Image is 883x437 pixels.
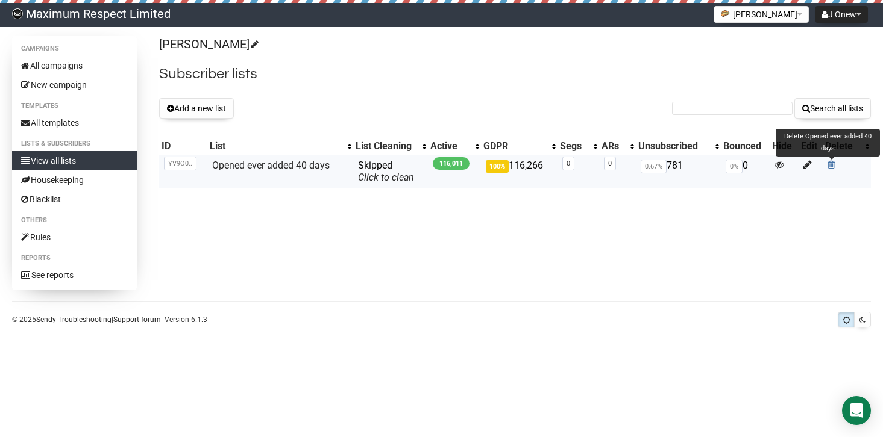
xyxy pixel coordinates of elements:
li: Campaigns [12,42,137,56]
li: Lists & subscribers [12,137,137,151]
div: ARs [602,140,624,152]
th: Hide: No sort applied, sorting is disabled [770,138,798,155]
span: Skipped [358,160,414,183]
div: Bounced [723,140,767,152]
button: J Onew [815,6,868,23]
th: Active: No sort applied, activate to apply an ascending sort [428,138,481,155]
div: Unsubscribed [638,140,709,152]
a: Troubleshooting [58,315,112,324]
a: 0 [608,160,612,167]
a: New campaign [12,75,137,95]
div: List [210,140,341,152]
div: Segs [560,140,587,152]
a: [PERSON_NAME] [159,37,257,51]
li: Reports [12,251,137,265]
button: Add a new list [159,98,234,119]
div: Open Intercom Messenger [842,396,871,425]
a: Support forum [113,315,161,324]
p: © 2025 | | | Version 6.1.3 [12,313,207,326]
th: ARs: No sort applied, activate to apply an ascending sort [599,138,636,155]
div: ID [162,140,205,152]
button: [PERSON_NAME] [714,6,809,23]
a: Click to clean [358,172,414,183]
span: 0% [726,160,743,173]
a: All templates [12,113,137,132]
button: Search all lists [794,98,871,119]
th: List: No sort applied, activate to apply an ascending sort [207,138,353,155]
span: 116,011 [433,157,470,170]
th: Segs: No sort applied, activate to apply an ascending sort [558,138,599,155]
div: GDPR [483,140,545,152]
td: 781 [636,155,721,188]
th: Unsubscribed: No sort applied, activate to apply an ascending sort [636,138,721,155]
th: List Cleaning: No sort applied, activate to apply an ascending sort [353,138,428,155]
a: Housekeeping [12,170,137,190]
th: GDPR: No sort applied, activate to apply an ascending sort [481,138,558,155]
a: 0 [567,160,570,167]
td: 116,266 [481,155,558,188]
h2: Subscriber lists [159,63,871,85]
div: Active [430,140,469,152]
a: See reports [12,265,137,285]
li: Others [12,213,137,228]
span: YV9O0.. [164,157,196,170]
td: 0 [721,155,770,188]
img: e667ecb5846f29903e7a204b85aaaf8a [12,8,23,19]
a: All campaigns [12,56,137,75]
a: Blacklist [12,190,137,209]
span: 0.67% [641,160,667,173]
div: Delete Opened ever added 40 days [776,129,880,157]
a: Sendy [36,315,56,324]
li: Templates [12,99,137,113]
img: favicons [720,9,730,19]
div: List Cleaning [356,140,416,152]
a: Rules [12,228,137,247]
a: Opened ever added 40 days [212,160,330,171]
th: Bounced: No sort applied, sorting is disabled [721,138,770,155]
a: View all lists [12,151,137,170]
span: 100% [486,160,509,173]
th: ID: No sort applied, sorting is disabled [159,138,207,155]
